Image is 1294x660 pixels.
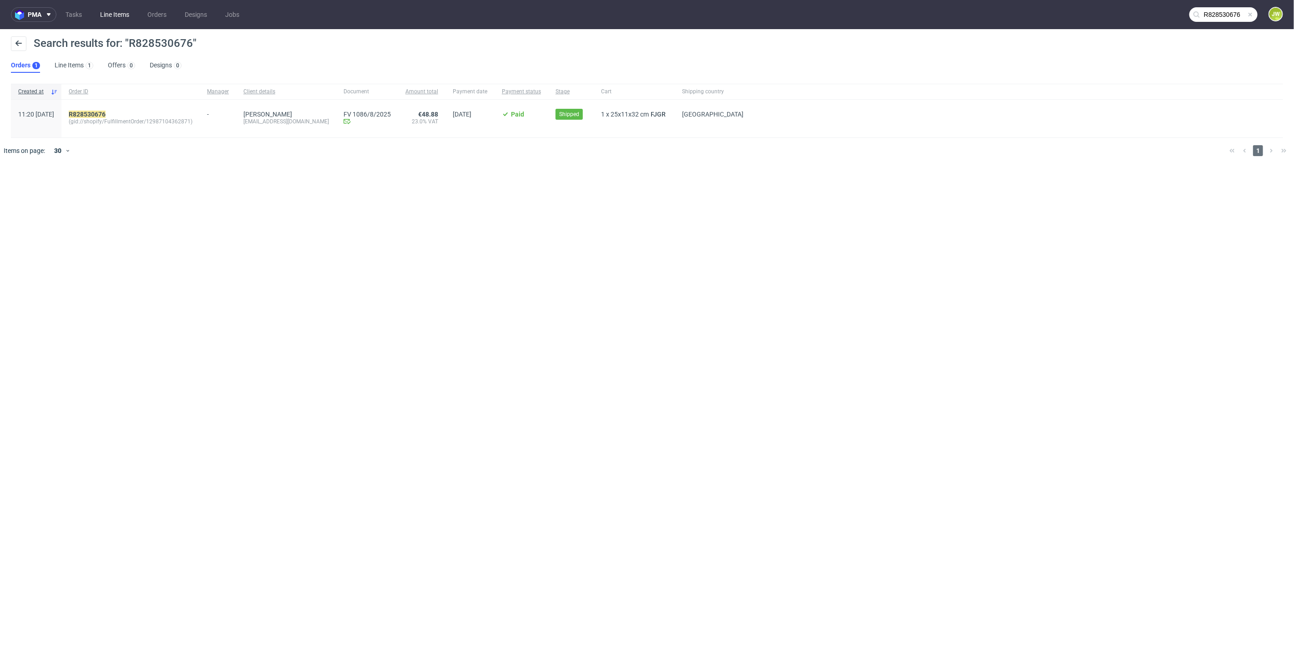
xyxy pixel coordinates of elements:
[243,118,329,125] div: [EMAIL_ADDRESS][DOMAIN_NAME]
[1269,8,1282,20] figcaption: JW
[453,88,487,96] span: Payment date
[418,111,438,118] span: €48.88
[88,62,91,69] div: 1
[28,11,41,18] span: pma
[69,111,106,118] mark: R828530676
[150,58,182,73] a: Designs0
[1253,145,1263,156] span: 1
[34,37,197,50] span: Search results for: "R828530676"
[69,88,192,96] span: Order ID
[405,88,438,96] span: Amount total
[60,7,87,22] a: Tasks
[556,88,586,96] span: Stage
[453,111,471,118] span: [DATE]
[4,146,45,155] span: Items on page:
[405,118,438,125] span: 23.0% VAT
[130,62,133,69] div: 0
[207,107,229,118] div: -
[682,111,743,118] span: [GEOGRAPHIC_DATA]
[502,88,541,96] span: Payment status
[55,58,93,73] a: Line Items1
[95,7,135,22] a: Line Items
[15,10,28,20] img: logo
[344,88,391,96] span: Document
[207,88,229,96] span: Manager
[18,111,54,118] span: 11:20 [DATE]
[69,118,192,125] span: (gid://shopify/FulfillmentOrder/12987104362871)
[559,110,579,118] span: Shipped
[243,111,292,118] a: [PERSON_NAME]
[601,111,667,118] div: x
[243,88,329,96] span: Client details
[49,144,65,157] div: 30
[649,111,667,118] a: FJGR
[176,62,179,69] div: 0
[220,7,245,22] a: Jobs
[35,62,38,69] div: 1
[69,111,107,118] a: R828530676
[179,7,212,22] a: Designs
[511,111,524,118] span: Paid
[601,111,605,118] span: 1
[18,88,47,96] span: Created at
[11,7,56,22] button: pma
[108,58,135,73] a: Offers0
[344,111,391,118] a: FV 1086/8/2025
[611,111,649,118] span: 25x11x32 cm
[682,88,743,96] span: Shipping country
[142,7,172,22] a: Orders
[601,88,667,96] span: Cart
[11,58,40,73] a: Orders1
